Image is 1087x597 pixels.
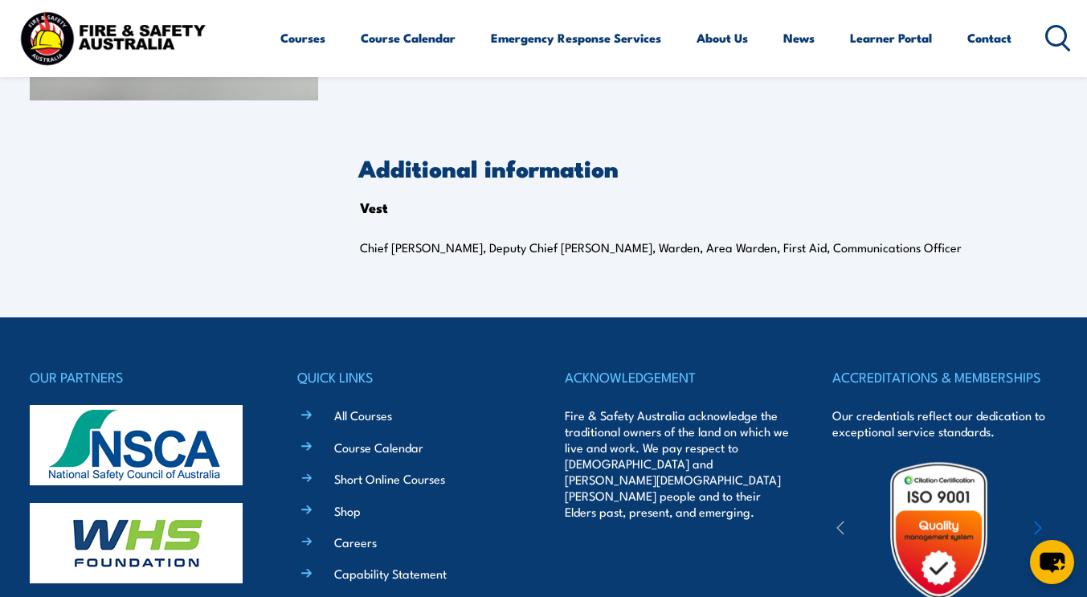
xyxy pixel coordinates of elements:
[1030,540,1074,584] button: chat-button
[334,407,392,423] a: All Courses
[565,407,790,520] p: Fire & Safety Australia acknowledge the traditional owners of the land on which we live and work....
[30,405,243,485] img: nsca-logo-footer
[334,470,445,487] a: Short Online Courses
[697,18,748,57] a: About Us
[832,407,1057,440] p: Our credentials reflect our dedication to exceptional service standards.
[297,366,522,388] h4: QUICK LINKS
[334,439,423,456] a: Course Calendar
[30,503,243,583] img: whs-logo-footer
[360,239,1006,256] p: Chief [PERSON_NAME], Deputy Chief [PERSON_NAME], Warden, Area Warden, First Aid, Communications O...
[334,565,447,582] a: Capability Statement
[832,366,1057,388] h4: ACCREDITATIONS & MEMBERSHIPS
[850,18,932,57] a: Learner Portal
[783,18,815,57] a: News
[334,534,377,550] a: Careers
[967,18,1011,57] a: Contact
[334,502,361,519] a: Shop
[361,18,456,57] a: Course Calendar
[358,157,1058,178] h2: Additional information
[280,18,325,57] a: Courses
[360,195,388,219] th: Vest
[491,18,661,57] a: Emergency Response Services
[565,366,790,388] h4: ACKNOWLEDGEMENT
[30,366,255,388] h4: OUR PARTNERS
